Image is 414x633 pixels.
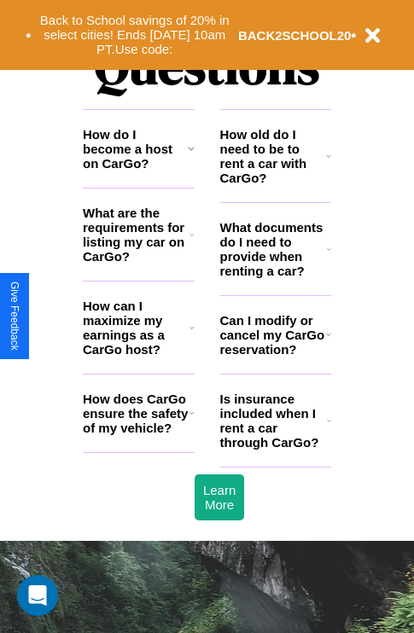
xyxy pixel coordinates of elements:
b: BACK2SCHOOL20 [238,28,352,43]
h3: How can I maximize my earnings as a CarGo host? [83,299,190,357]
h3: Can I modify or cancel my CarGo reservation? [220,313,326,357]
h3: Is insurance included when I rent a car through CarGo? [220,392,327,450]
h3: How old do I need to be to rent a car with CarGo? [220,127,327,185]
div: Give Feedback [9,282,20,351]
button: Learn More [195,474,244,520]
button: Back to School savings of 20% in select cities! Ends [DATE] 10am PT.Use code: [32,9,238,61]
h3: What are the requirements for listing my car on CarGo? [83,206,190,264]
h3: How does CarGo ensure the safety of my vehicle? [83,392,190,435]
h3: How do I become a host on CarGo? [83,127,188,171]
div: Open Intercom Messenger [17,575,58,616]
h3: What documents do I need to provide when renting a car? [220,220,328,278]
